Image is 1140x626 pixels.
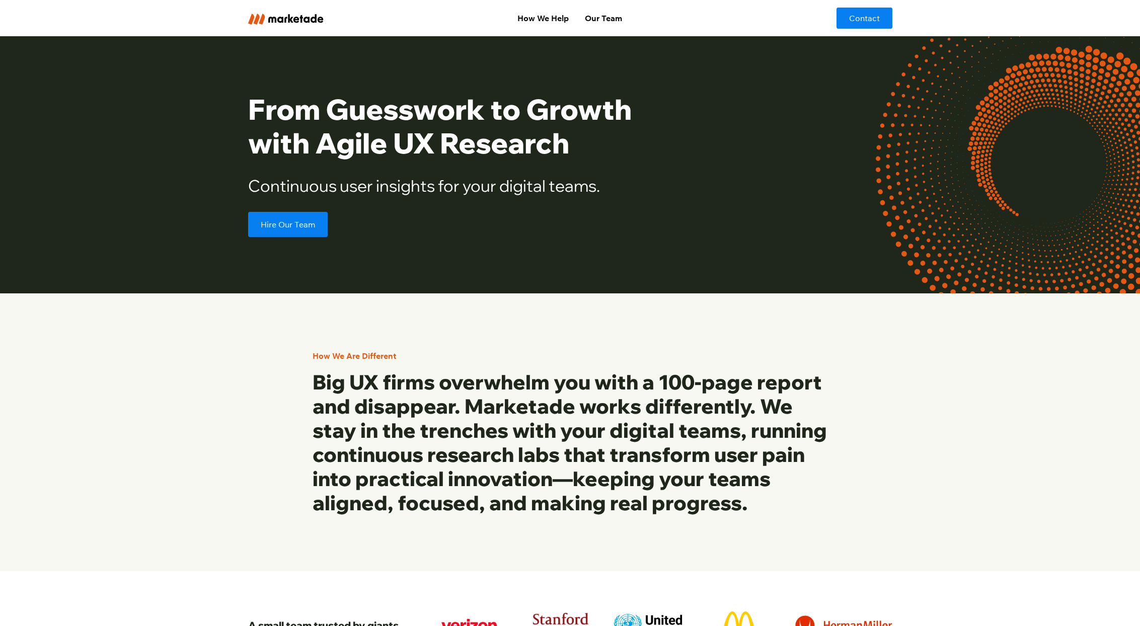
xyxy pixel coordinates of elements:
a: Contact [837,8,892,29]
h1: From Guesswork to Growth with Agile UX Research [248,93,679,160]
a: Our Team [577,8,630,28]
h2: Continuous user insights for your digital teams. [248,176,679,195]
a: Hire Our Team [248,212,328,237]
a: home [248,12,383,24]
h3: Big UX firms overwhelm you with a 100-page report and disappear. Marketade works differently. We ... [313,370,828,515]
div: How We Are Different [313,350,396,362]
a: How We Help [509,8,577,28]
